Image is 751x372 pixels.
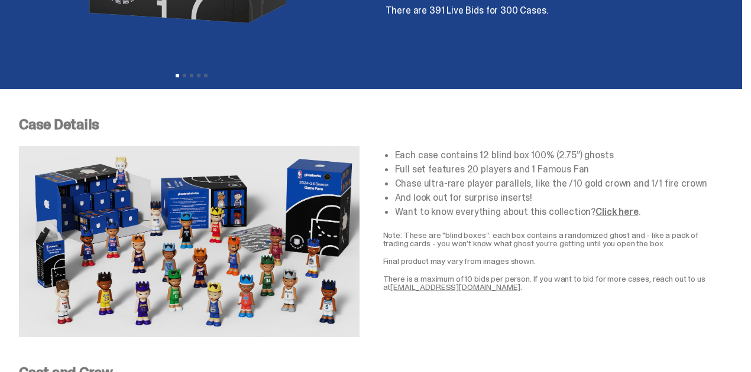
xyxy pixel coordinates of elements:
button: View slide 4 [197,74,200,77]
a: [EMAIL_ADDRESS][DOMAIN_NAME] [390,282,520,292]
p: There are 391 Live Bids for 300 Cases. [386,6,724,15]
li: And look out for surprise inserts! [395,193,724,203]
button: View slide 2 [183,74,186,77]
p: Final product may vary from images shown. [383,257,724,265]
button: View slide 5 [204,74,208,77]
li: Want to know everything about this collection? . [395,207,724,217]
p: Case Details [19,118,723,132]
img: NBA-Case-Details.png [19,146,360,337]
p: There is a maximum of 10 bids per person. If you want to bid for more cases, reach out to us at . [383,275,724,291]
button: View slide 3 [190,74,193,77]
li: Full set features 20 players and 1 Famous Fan [395,165,724,174]
button: View slide 1 [176,74,179,77]
li: Chase ultra-rare player parallels, like the /10 gold crown and 1/1 fire crown [395,179,724,188]
p: Note: These are "blind boxes”: each box contains a randomized ghost and - like a pack of trading ... [383,231,724,247]
a: Click here [595,205,638,218]
li: Each case contains 12 blind box 100% (2.75”) ghosts [395,151,724,160]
